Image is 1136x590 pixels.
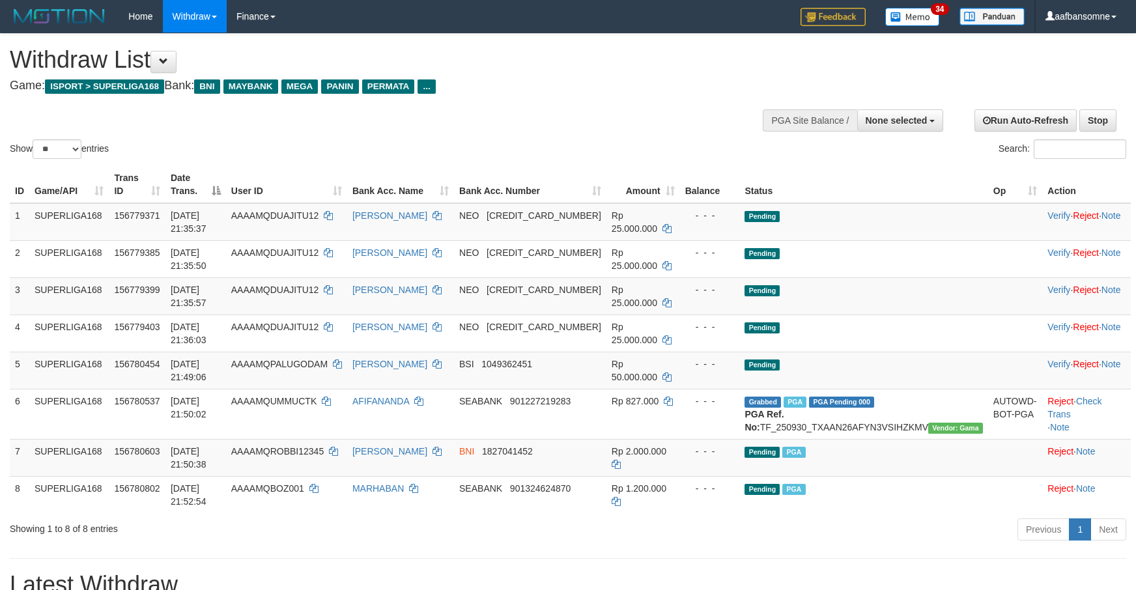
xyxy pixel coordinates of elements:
[171,483,206,507] span: [DATE] 21:52:54
[1047,285,1070,295] a: Verify
[1017,518,1070,541] a: Previous
[959,8,1025,25] img: panduan.png
[1042,439,1131,476] td: ·
[1042,389,1131,439] td: · ·
[685,320,735,333] div: - - -
[10,277,29,315] td: 3
[231,359,328,369] span: AAAAMQPALUGODAM
[10,389,29,439] td: 6
[931,3,948,15] span: 34
[10,79,745,92] h4: Game: Bank:
[1050,422,1070,432] a: Note
[745,248,780,259] span: Pending
[29,315,109,352] td: SUPERLIGA168
[459,285,479,295] span: NEO
[321,79,358,94] span: PANIN
[1101,322,1121,332] a: Note
[1073,247,1099,258] a: Reject
[352,446,427,457] a: [PERSON_NAME]
[114,446,160,457] span: 156780603
[10,315,29,352] td: 4
[231,285,319,295] span: AAAAMQDUAJITU12
[745,285,780,296] span: Pending
[1042,315,1131,352] td: · ·
[352,359,427,369] a: [PERSON_NAME]
[109,166,165,203] th: Trans ID: activate to sort column ascending
[1101,210,1121,221] a: Note
[612,446,666,457] span: Rp 2.000.000
[801,8,866,26] img: Feedback.jpg
[45,79,164,94] span: ISPORT > SUPERLIGA168
[459,247,479,258] span: NEO
[612,322,657,345] span: Rp 25.000.000
[487,285,601,295] span: Copy 5859457140486971 to clipboard
[418,79,435,94] span: ...
[171,359,206,382] span: [DATE] 21:49:06
[857,109,944,132] button: None selected
[226,166,347,203] th: User ID: activate to sort column ascending
[1047,483,1073,494] a: Reject
[171,210,206,234] span: [DATE] 21:35:37
[114,483,160,494] span: 156780802
[685,482,735,495] div: - - -
[1090,518,1126,541] a: Next
[29,439,109,476] td: SUPERLIGA168
[988,389,1043,439] td: AUTOWD-BOT-PGA
[1101,247,1121,258] a: Note
[10,166,29,203] th: ID
[809,397,874,408] span: PGA Pending
[1034,139,1126,159] input: Search:
[612,285,657,308] span: Rp 25.000.000
[223,79,278,94] span: MAYBANK
[459,446,474,457] span: BNI
[680,166,740,203] th: Balance
[114,210,160,221] span: 156779371
[487,210,601,221] span: Copy 5859457140486971 to clipboard
[745,359,780,371] span: Pending
[1042,203,1131,241] td: · ·
[885,8,940,26] img: Button%20Memo.svg
[685,445,735,458] div: - - -
[1047,322,1070,332] a: Verify
[928,423,983,434] span: Vendor URL: https://trx31.1velocity.biz
[1042,352,1131,389] td: · ·
[33,139,81,159] select: Showentries
[745,211,780,222] span: Pending
[1042,166,1131,203] th: Action
[231,396,317,406] span: AAAAMQUMMUCTK
[1073,210,1099,221] a: Reject
[487,322,601,332] span: Copy 5859457140486971 to clipboard
[866,115,928,126] span: None selected
[352,285,427,295] a: [PERSON_NAME]
[612,359,657,382] span: Rp 50.000.000
[362,79,415,94] span: PERMATA
[685,395,735,408] div: - - -
[685,358,735,371] div: - - -
[685,246,735,259] div: - - -
[1042,476,1131,513] td: ·
[1101,359,1121,369] a: Note
[352,322,427,332] a: [PERSON_NAME]
[685,209,735,222] div: - - -
[10,203,29,241] td: 1
[352,247,427,258] a: [PERSON_NAME]
[745,397,781,408] span: Grabbed
[1047,446,1073,457] a: Reject
[29,166,109,203] th: Game/API: activate to sort column ascending
[114,322,160,332] span: 156779403
[510,483,571,494] span: Copy 901324624870 to clipboard
[171,285,206,308] span: [DATE] 21:35:57
[29,389,109,439] td: SUPERLIGA168
[10,439,29,476] td: 7
[606,166,680,203] th: Amount: activate to sort column ascending
[685,283,735,296] div: - - -
[1073,285,1099,295] a: Reject
[29,203,109,241] td: SUPERLIGA168
[1042,277,1131,315] td: · ·
[10,352,29,389] td: 5
[352,396,409,406] a: AFIFANANDA
[352,210,427,221] a: [PERSON_NAME]
[29,476,109,513] td: SUPERLIGA168
[1047,396,1073,406] a: Reject
[10,139,109,159] label: Show entries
